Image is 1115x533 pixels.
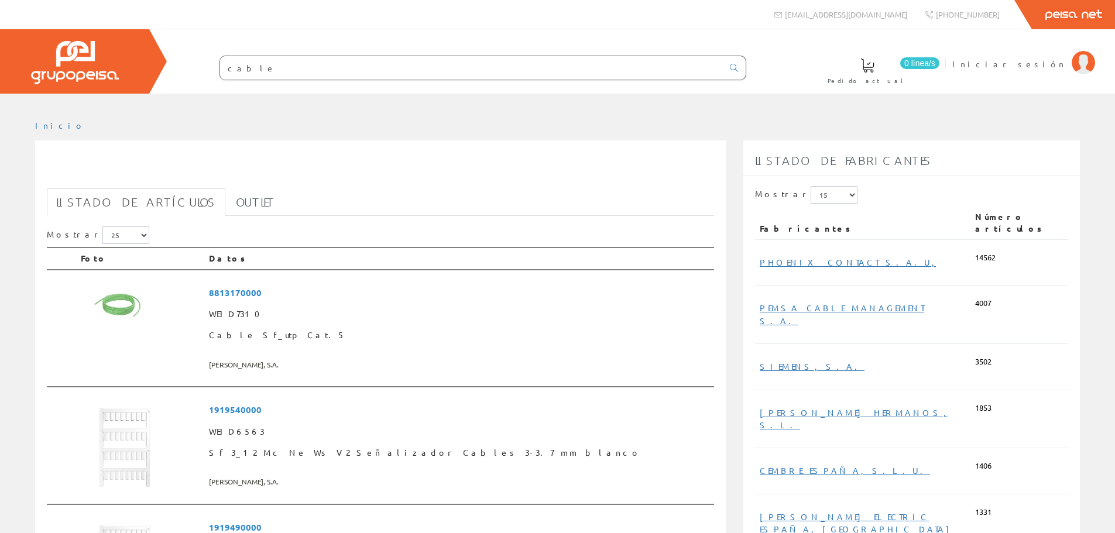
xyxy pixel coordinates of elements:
span: Pedido actual [828,75,907,87]
span: WEID7310 [209,304,709,325]
a: Outlet [227,188,284,216]
img: Foto artículo Sf 3_12 Mc Ne Ws V2 Señalizador Cables 3-3.7 mm blanco (150x150) [81,399,169,487]
a: PHOENIX CONTACT S.A.U, [760,257,936,267]
a: CEMBRE ESPAÑA, S.L.U. [760,465,930,476]
th: Número artículos [970,207,1068,239]
span: [EMAIL_ADDRESS][DOMAIN_NAME] [785,9,907,19]
a: Iniciar sesión [952,49,1095,60]
select: Mostrar [811,186,857,204]
th: Foto [76,247,204,270]
a: Listado de artículos [47,188,225,216]
a: SIEMENS, S.A. [760,361,864,372]
th: Fabricantes [755,207,970,239]
input: Buscar ... [220,56,723,80]
span: WEID6563 [209,421,709,442]
span: 1406 [975,460,992,472]
span: 3502 [975,356,992,367]
th: Datos [204,247,714,270]
span: Listado de fabricantes [755,153,932,167]
label: Mostrar [755,186,857,204]
span: Iniciar sesión [952,58,1066,70]
span: 1331 [975,507,992,518]
span: Sf 3_12 Mc Ne Ws V2 Señalizador Cables 3-3.7 mm blanco [209,442,709,463]
span: 0 línea/s [900,57,939,69]
img: Foto artículo Cable Sf_utp Cat.5 (192x88.299465240642) [81,282,193,333]
a: PEMSA CABLE MANAGEMENT S.A. [760,302,924,325]
img: Grupo Peisa [31,41,119,84]
span: 4007 [975,298,992,309]
a: [PERSON_NAME] HERMANOS, S.L. [760,407,948,430]
select: Mostrar [102,226,149,244]
span: [PHONE_NUMBER] [936,9,1000,19]
span: [PERSON_NAME], S.A. [209,355,709,374]
span: Cable Sf_utp Cat.5 [209,325,709,346]
span: [PERSON_NAME], S.A. [209,472,709,491]
span: 1853 [975,403,992,414]
span: 14562 [975,252,996,263]
label: Mostrar [47,226,149,244]
span: 8813170000 [209,282,709,304]
h1: cable [47,159,714,183]
span: 1919540000 [209,399,709,421]
a: Inicio [35,120,85,130]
